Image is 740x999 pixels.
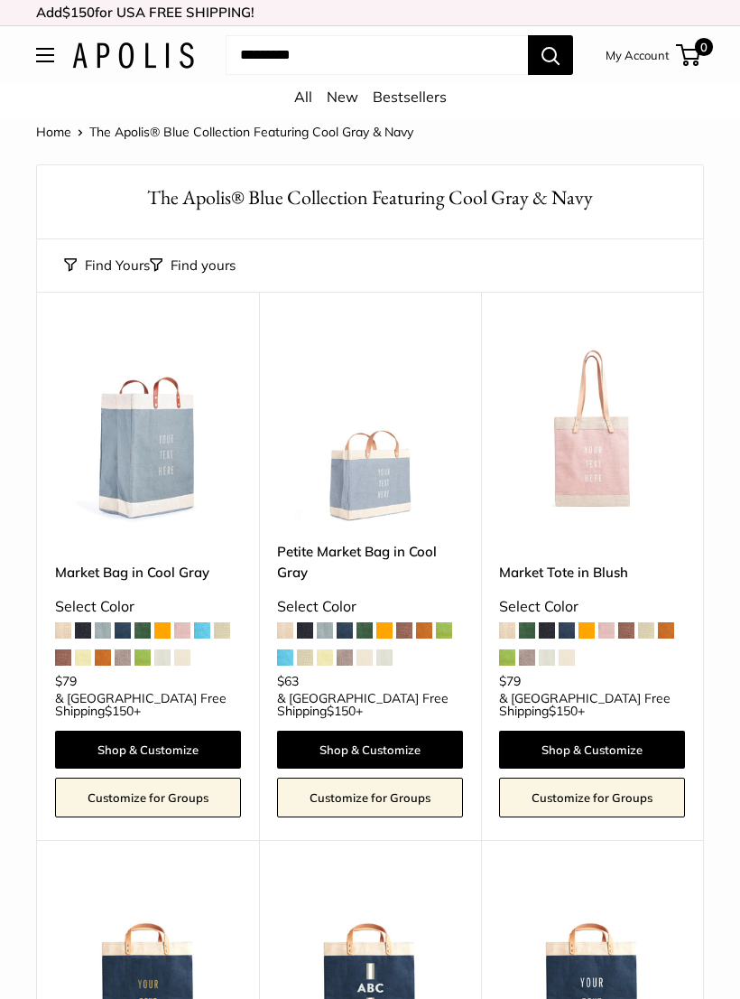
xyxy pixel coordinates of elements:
[277,593,463,621] div: Select Color
[62,4,95,21] span: $150
[373,88,447,106] a: Bestsellers
[64,253,150,278] button: Find Yours
[606,44,670,66] a: My Account
[55,562,241,583] a: Market Bag in Cool Gray
[55,593,241,621] div: Select Color
[277,337,463,523] img: Petite Market Bag in Cool Gray
[499,673,521,689] span: $79
[36,48,54,62] button: Open menu
[36,124,71,140] a: Home
[72,42,194,69] img: Apolis
[277,778,463,817] a: Customize for Groups
[55,731,241,769] a: Shop & Customize
[55,337,241,523] img: Market Bag in Cool Gray
[499,337,685,523] img: Market Tote in Blush
[89,124,413,140] span: The Apolis® Blue Collection Featuring Cool Gray & Navy
[55,778,241,817] a: Customize for Groups
[499,593,685,621] div: Select Color
[678,44,700,66] a: 0
[277,692,463,717] span: & [GEOGRAPHIC_DATA] Free Shipping +
[294,88,312,106] a: All
[277,731,463,769] a: Shop & Customize
[150,253,236,278] button: Filter collection
[327,703,356,719] span: $150
[499,692,685,717] span: & [GEOGRAPHIC_DATA] Free Shipping +
[277,541,463,584] a: Petite Market Bag in Cool Gray
[499,778,685,817] a: Customize for Groups
[105,703,134,719] span: $150
[499,562,685,583] a: Market Tote in Blush
[55,337,241,523] a: Market Bag in Cool GrayMarket Bag in Cool Gray
[499,337,685,523] a: Market Tote in BlushMarket Tote in Blush
[528,35,573,75] button: Search
[695,38,713,56] span: 0
[55,692,241,717] span: & [GEOGRAPHIC_DATA] Free Shipping +
[226,35,528,75] input: Search...
[499,731,685,769] a: Shop & Customize
[36,120,413,144] nav: Breadcrumb
[277,337,463,523] a: Petite Market Bag in Cool GrayPetite Market Bag in Cool Gray
[55,673,77,689] span: $79
[64,183,676,211] h1: The Apolis® Blue Collection Featuring Cool Gray & Navy
[277,673,299,689] span: $63
[327,88,358,106] a: New
[549,703,578,719] span: $150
